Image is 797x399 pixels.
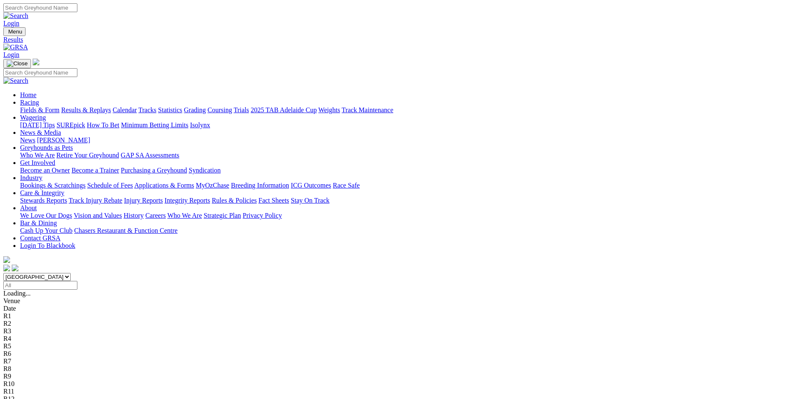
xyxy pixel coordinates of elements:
div: R7 [3,358,794,365]
input: Search [3,3,77,12]
a: Vision and Values [74,212,122,219]
a: Stewards Reports [20,197,67,204]
a: Login [3,20,19,27]
a: Track Injury Rebate [69,197,122,204]
input: Select date [3,281,77,290]
img: facebook.svg [3,265,10,271]
a: Privacy Policy [243,212,282,219]
img: twitter.svg [12,265,18,271]
a: Rules & Policies [212,197,257,204]
a: Strategic Plan [204,212,241,219]
a: Greyhounds as Pets [20,144,73,151]
a: Track Maintenance [342,106,393,113]
a: How To Bet [87,121,120,129]
a: Bar & Dining [20,219,57,227]
a: Who We Are [167,212,202,219]
a: News [20,136,35,144]
a: About [20,204,37,211]
a: News & Media [20,129,61,136]
a: Stay On Track [291,197,329,204]
span: Loading... [3,290,31,297]
div: Get Involved [20,167,794,174]
a: Trials [233,106,249,113]
input: Search [3,68,77,77]
a: Retire Your Greyhound [56,152,119,159]
img: Search [3,12,28,20]
div: R6 [3,350,794,358]
a: MyOzChase [196,182,229,189]
a: 2025 TAB Adelaide Cup [251,106,317,113]
img: Close [7,60,28,67]
div: Racing [20,106,794,114]
div: R3 [3,327,794,335]
a: Grading [184,106,206,113]
a: Contact GRSA [20,234,60,242]
a: Weights [318,106,340,113]
div: Care & Integrity [20,197,794,204]
a: Schedule of Fees [87,182,133,189]
a: Fields & Form [20,106,59,113]
a: Cash Up Your Club [20,227,72,234]
a: Tracks [138,106,156,113]
a: Statistics [158,106,182,113]
a: Bookings & Scratchings [20,182,85,189]
div: About [20,212,794,219]
a: Calendar [113,106,137,113]
a: We Love Our Dogs [20,212,72,219]
a: Wagering [20,114,46,121]
a: Integrity Reports [164,197,210,204]
a: Chasers Restaurant & Function Centre [74,227,177,234]
a: Results & Replays [61,106,111,113]
div: Bar & Dining [20,227,794,234]
div: R9 [3,373,794,380]
a: Login [3,51,19,58]
a: History [123,212,144,219]
div: R2 [3,320,794,327]
a: Applications & Forms [134,182,194,189]
div: Date [3,305,794,312]
a: Fact Sheets [259,197,289,204]
a: [PERSON_NAME] [37,136,90,144]
a: Breeding Information [231,182,289,189]
a: SUREpick [56,121,85,129]
a: Login To Blackbook [20,242,75,249]
a: Industry [20,174,42,181]
a: ICG Outcomes [291,182,331,189]
a: Minimum Betting Limits [121,121,188,129]
a: Become an Owner [20,167,70,174]
button: Toggle navigation [3,59,31,68]
span: Menu [8,28,22,35]
a: Home [20,91,36,98]
a: Race Safe [333,182,359,189]
button: Toggle navigation [3,27,26,36]
a: Results [3,36,794,44]
a: Syndication [189,167,220,174]
a: Who We Are [20,152,55,159]
div: Greyhounds as Pets [20,152,794,159]
a: Racing [20,99,39,106]
div: News & Media [20,136,794,144]
div: R4 [3,335,794,342]
a: GAP SA Assessments [121,152,179,159]
img: logo-grsa-white.png [3,256,10,263]
div: R10 [3,380,794,388]
a: Careers [145,212,166,219]
a: Purchasing a Greyhound [121,167,187,174]
a: Injury Reports [124,197,163,204]
div: R11 [3,388,794,395]
div: Industry [20,182,794,189]
a: Get Involved [20,159,55,166]
a: Isolynx [190,121,210,129]
div: R5 [3,342,794,350]
div: Venue [3,297,794,305]
img: GRSA [3,44,28,51]
img: logo-grsa-white.png [33,59,39,65]
a: [DATE] Tips [20,121,55,129]
a: Become a Trainer [72,167,119,174]
a: Coursing [208,106,232,113]
a: Care & Integrity [20,189,64,196]
div: R8 [3,365,794,373]
img: Search [3,77,28,85]
div: Wagering [20,121,794,129]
